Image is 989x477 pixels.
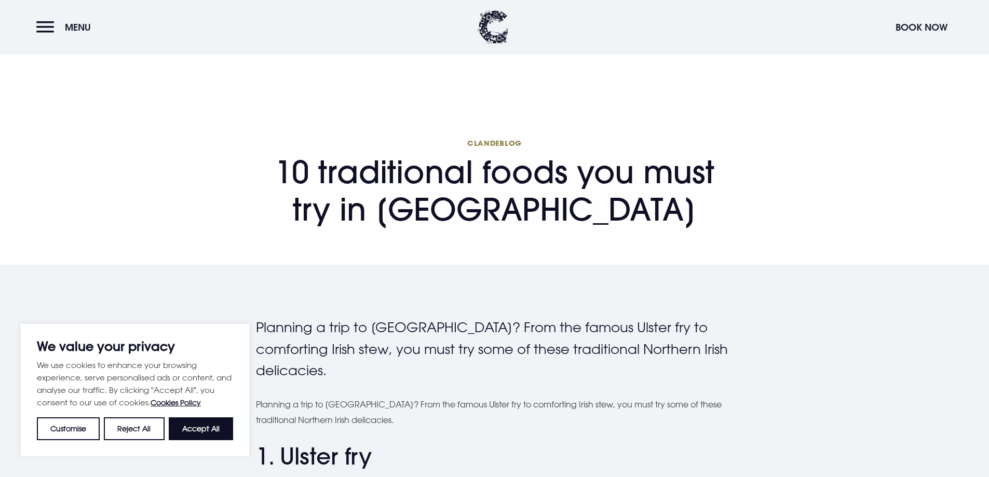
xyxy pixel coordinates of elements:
img: Clandeboye Lodge [478,10,509,44]
p: We use cookies to enhance your browsing experience, serve personalised ads or content, and analys... [37,359,233,409]
span: Clandeblog [256,138,734,148]
p: We value your privacy [37,340,233,352]
button: Reject All [104,417,164,440]
p: Planning a trip to [GEOGRAPHIC_DATA]? From the famous Ulster fry to comforting Irish stew, you mu... [256,317,734,381]
button: Menu [36,16,96,38]
div: We value your privacy [21,324,249,456]
button: Book Now [890,16,953,38]
button: Accept All [169,417,233,440]
h2: 1. Ulster fry [256,443,734,470]
p: Planning a trip to [GEOGRAPHIC_DATA]? From the famous Ulster fry to comforting Irish stew, you mu... [256,397,734,428]
span: Menu [65,21,91,33]
h1: 10 traditional foods you must try in [GEOGRAPHIC_DATA] [256,138,734,228]
a: Cookies Policy [151,398,201,407]
button: Customise [37,417,100,440]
